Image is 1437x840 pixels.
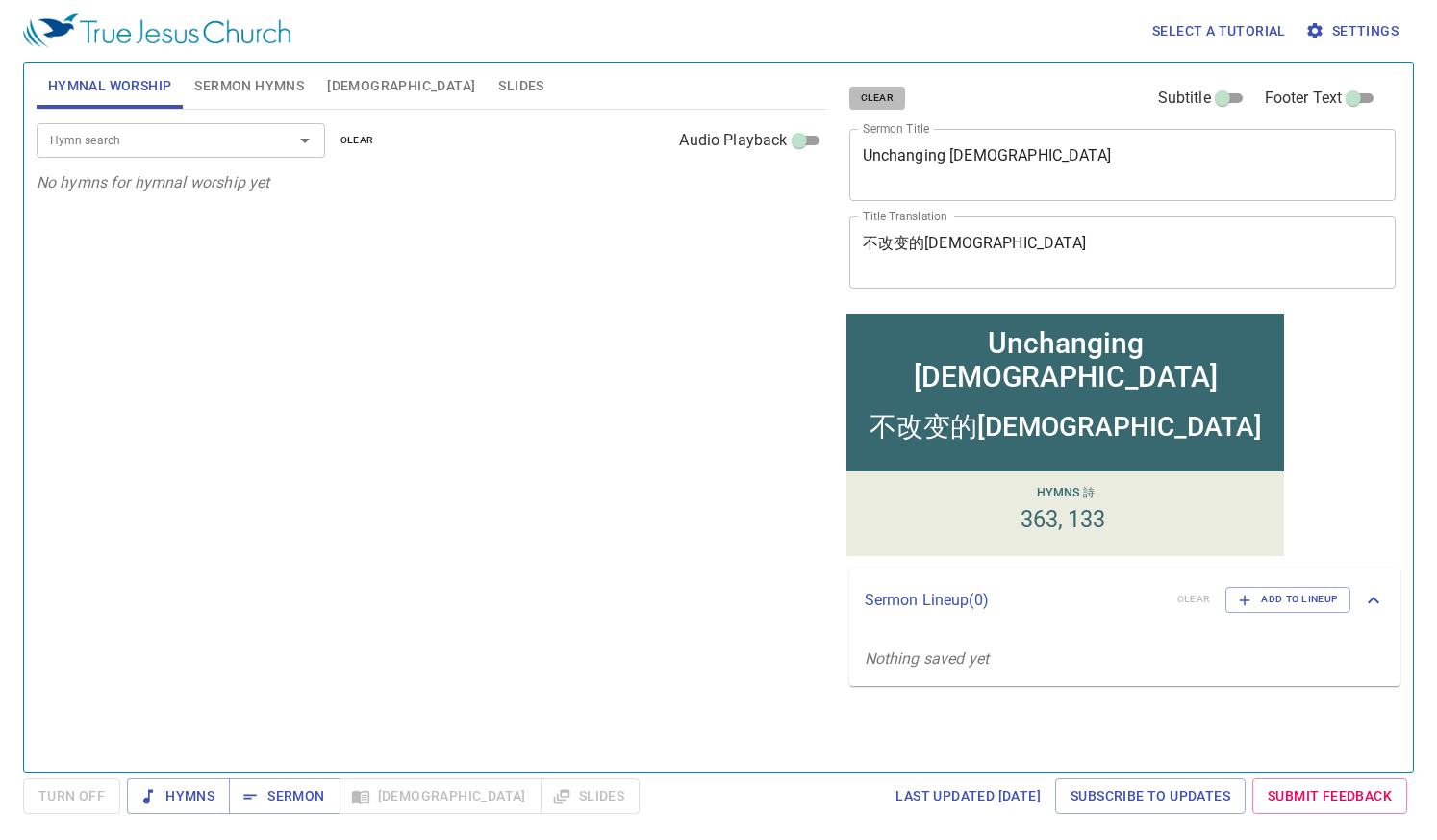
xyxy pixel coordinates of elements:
[849,87,906,110] button: clear
[37,173,270,191] i: No hymns for hymnal worship yet
[1309,19,1399,43] span: Settings
[1268,784,1392,808] span: Submit Feedback
[23,13,290,48] img: True Jesus Church
[1145,13,1294,49] button: Select a tutorial
[1301,13,1406,49] button: Settings
[863,234,1383,270] textarea: 不改变的[DEMOGRAPHIC_DATA]
[244,784,324,808] span: Sermon
[888,778,1048,814] a: Last updated [DATE]
[861,89,895,107] span: clear
[327,74,475,98] span: [DEMOGRAPHIC_DATA]
[194,74,304,98] span: Sermon Hymns
[863,146,1383,183] textarea: Unchanging [DEMOGRAPHIC_DATA]
[142,784,214,808] span: Hymns
[1158,87,1211,110] span: Subtitle
[1071,784,1230,808] span: Subscribe to Updates
[340,132,374,149] span: clear
[679,129,787,152] span: Audio Playback
[229,778,340,814] button: Sermon
[865,589,1162,612] p: Sermon Lineup ( 0 )
[1238,591,1338,608] span: Add to Lineup
[1265,87,1343,110] span: Footer Text
[1225,587,1350,612] button: Add to Lineup
[48,74,172,98] span: Hymnal Worship
[842,309,1289,561] iframe: from-child
[865,649,990,668] i: Nothing saved yet
[498,74,543,98] span: Slides
[329,129,386,152] button: clear
[1055,778,1246,814] a: Subscribe to Updates
[291,127,318,154] button: Open
[1252,778,1407,814] a: Submit Feedback
[1152,19,1286,43] span: Select a tutorial
[895,784,1041,808] span: Last updated [DATE]
[127,778,230,814] button: Hymns
[849,568,1401,631] div: Sermon Lineup(0)clearAdd to Lineup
